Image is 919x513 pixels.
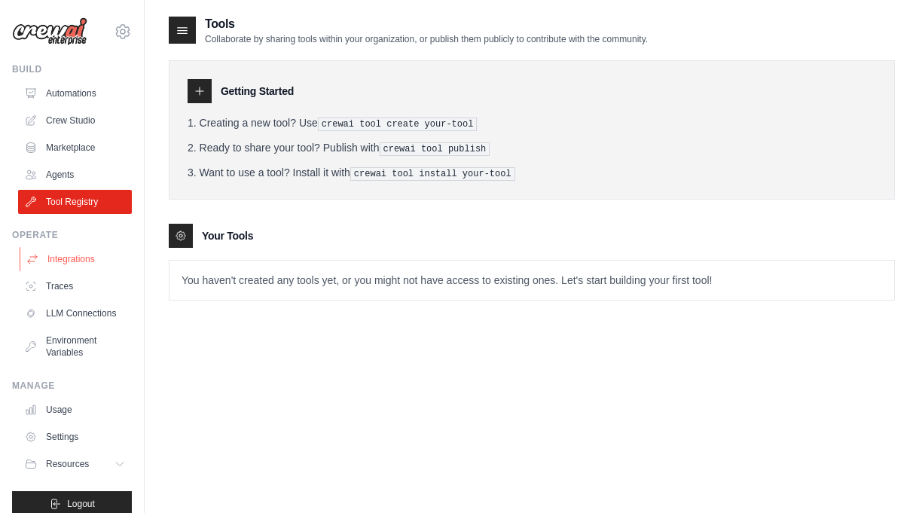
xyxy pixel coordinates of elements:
[18,108,132,133] a: Crew Studio
[12,17,87,46] img: Logo
[18,301,132,325] a: LLM Connections
[12,63,132,75] div: Build
[350,167,515,181] pre: crewai tool install your-tool
[12,229,132,241] div: Operate
[18,398,132,422] a: Usage
[20,247,133,271] a: Integrations
[380,142,490,156] pre: crewai tool publish
[205,33,648,45] p: Collaborate by sharing tools within your organization, or publish them publicly to contribute wit...
[18,425,132,449] a: Settings
[318,118,478,131] pre: crewai tool create your-tool
[188,140,876,156] li: Ready to share your tool? Publish with
[221,84,294,99] h3: Getting Started
[18,452,132,476] button: Resources
[12,380,132,392] div: Manage
[18,136,132,160] a: Marketplace
[18,328,132,365] a: Environment Variables
[46,458,89,470] span: Resources
[18,190,132,214] a: Tool Registry
[169,261,894,300] p: You haven't created any tools yet, or you might not have access to existing ones. Let's start bui...
[188,165,876,181] li: Want to use a tool? Install it with
[18,163,132,187] a: Agents
[202,228,253,243] h3: Your Tools
[205,15,648,33] h2: Tools
[18,81,132,105] a: Automations
[18,274,132,298] a: Traces
[188,115,876,131] li: Creating a new tool? Use
[67,498,95,510] span: Logout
